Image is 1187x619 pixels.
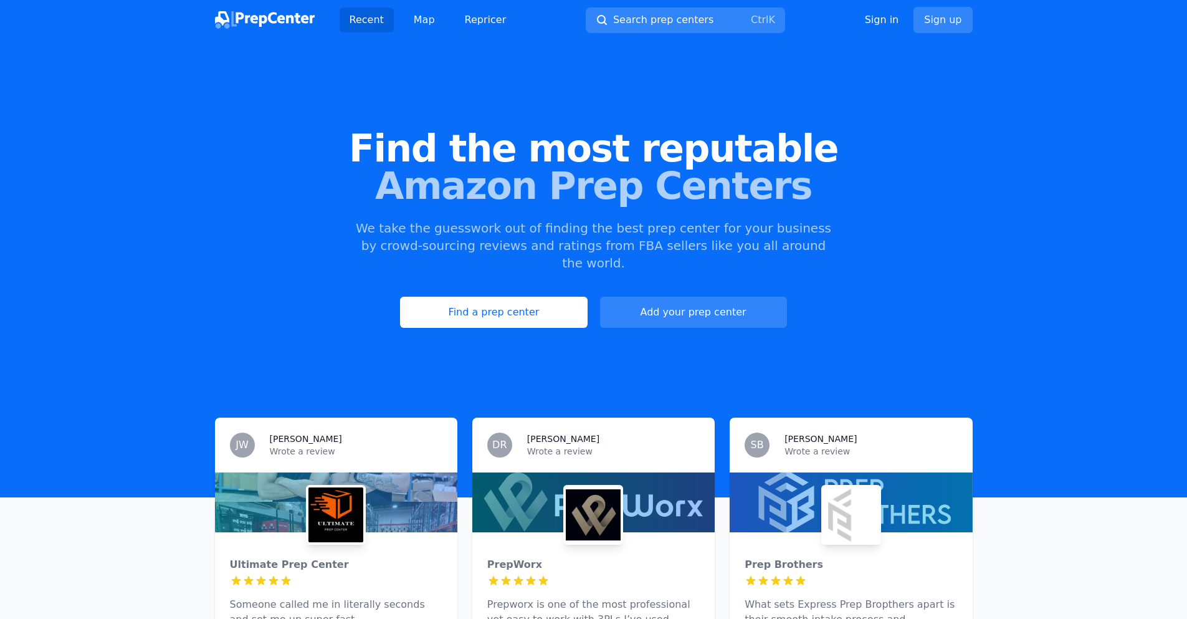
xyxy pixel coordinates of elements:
p: We take the guesswork out of finding the best prep center for your business by crowd-sourcing rev... [355,219,833,272]
a: Find a prep center [400,297,587,328]
span: Amazon Prep Centers [20,167,1167,204]
div: PrepWorx [487,557,700,572]
h3: [PERSON_NAME] [784,433,857,445]
img: Ultimate Prep Center [308,487,363,542]
span: SB [751,440,764,450]
p: Wrote a review [270,445,442,458]
img: PrepWorx [566,487,621,542]
kbd: K [768,14,775,26]
span: DR [492,440,507,450]
a: Sign in [865,12,899,27]
h3: [PERSON_NAME] [527,433,599,445]
div: Prep Brothers [745,557,957,572]
button: Search prep centersCtrlK [586,7,785,33]
img: Prep Brothers [824,487,879,542]
a: Repricer [455,7,517,32]
a: Add your prep center [600,297,787,328]
a: Map [404,7,445,32]
kbd: Ctrl [751,14,768,26]
h3: [PERSON_NAME] [270,433,342,445]
a: Recent [340,7,394,32]
p: Wrote a review [527,445,700,458]
img: PrepCenter [215,11,315,29]
span: Search prep centers [613,12,713,27]
p: Wrote a review [784,445,957,458]
span: Find the most reputable [20,130,1167,167]
a: Sign up [913,7,972,33]
span: JW [236,440,249,450]
div: Ultimate Prep Center [230,557,442,572]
